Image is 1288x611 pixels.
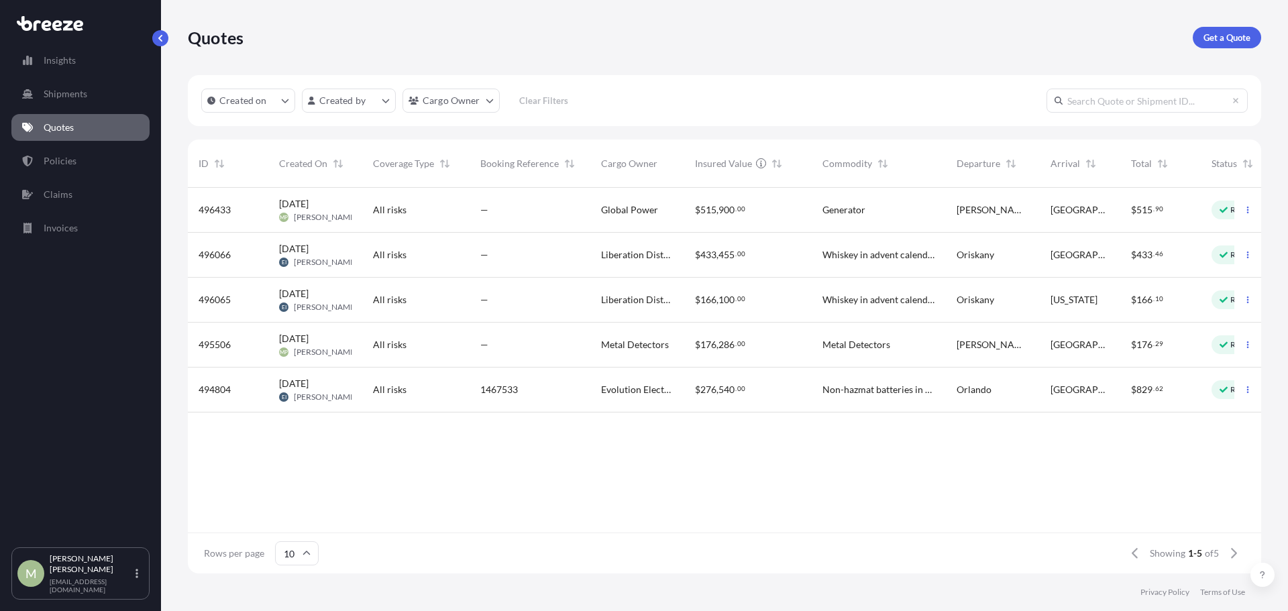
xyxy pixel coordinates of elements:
[373,293,407,307] span: All risks
[11,80,150,107] a: Shipments
[957,338,1029,351] span: [PERSON_NAME]
[1155,207,1163,211] span: 90
[279,197,309,211] span: [DATE]
[302,89,396,113] button: createdBy Filter options
[700,295,716,304] span: 166
[1083,156,1099,172] button: Sort
[44,87,87,101] p: Shipments
[718,205,735,215] span: 900
[373,248,407,262] span: All risks
[1230,339,1253,350] p: Ready
[957,293,994,307] span: Oriskany
[718,340,735,349] span: 286
[1212,157,1237,170] span: Status
[480,157,559,170] span: Booking Reference
[506,90,582,111] button: Clear Filters
[1155,386,1163,391] span: 62
[1136,385,1152,394] span: 829
[695,385,700,394] span: $
[1230,384,1253,395] p: Ready
[735,252,737,256] span: .
[735,341,737,346] span: .
[875,156,891,172] button: Sort
[330,156,346,172] button: Sort
[373,338,407,351] span: All risks
[1153,386,1155,391] span: .
[1150,547,1185,560] span: Showing
[280,211,288,224] span: MP
[1131,250,1136,260] span: $
[1131,205,1136,215] span: $
[1131,385,1136,394] span: $
[700,250,716,260] span: 433
[718,295,735,304] span: 100
[601,383,674,396] span: Evolution Electric Vehicles
[294,302,358,313] span: [PERSON_NAME]
[822,383,935,396] span: Non-hazmat batteries in boxes and palletized.
[1230,205,1253,215] p: Ready
[601,248,674,262] span: Liberation Distribution
[695,157,752,170] span: Insured Value
[822,203,865,217] span: Generator
[1051,157,1080,170] span: Arrival
[437,156,453,172] button: Sort
[294,347,358,357] span: [PERSON_NAME]
[716,385,718,394] span: ,
[279,157,327,170] span: Created On
[718,250,735,260] span: 455
[480,293,488,307] span: —
[402,89,500,113] button: cargoOwner Filter options
[1188,547,1202,560] span: 1-5
[716,295,718,304] span: ,
[11,181,150,208] a: Claims
[1131,340,1136,349] span: $
[737,296,745,301] span: 00
[1140,587,1189,598] a: Privacy Policy
[199,293,231,307] span: 496065
[957,248,994,262] span: Oriskany
[695,250,700,260] span: $
[1205,547,1219,560] span: of 5
[735,296,737,301] span: .
[1051,383,1110,396] span: [GEOGRAPHIC_DATA]
[1136,295,1152,304] span: 166
[1200,587,1245,598] a: Terms of Use
[1003,156,1019,172] button: Sort
[1051,203,1110,217] span: [GEOGRAPHIC_DATA]
[44,221,78,235] p: Invoices
[1153,252,1155,256] span: .
[737,252,745,256] span: 00
[44,188,72,201] p: Claims
[1051,293,1097,307] span: [US_STATE]
[199,338,231,351] span: 495506
[957,383,991,396] span: Orlando
[1153,296,1155,301] span: .
[957,203,1029,217] span: [PERSON_NAME]
[199,383,231,396] span: 494804
[204,547,264,560] span: Rows per page
[735,207,737,211] span: .
[188,27,244,48] p: Quotes
[11,47,150,74] a: Insights
[1230,249,1253,260] p: Ready
[716,205,718,215] span: ,
[1153,207,1155,211] span: .
[716,340,718,349] span: ,
[822,293,935,307] span: Whiskey in advent calendars
[11,215,150,241] a: Invoices
[211,156,227,172] button: Sort
[44,121,74,134] p: Quotes
[601,338,669,351] span: Metal Detectors
[1131,295,1136,304] span: $
[282,300,286,314] span: EI
[373,203,407,217] span: All risks
[199,248,231,262] span: 496066
[319,94,366,107] p: Created by
[519,94,568,107] p: Clear Filters
[735,386,737,391] span: .
[373,157,434,170] span: Coverage Type
[1155,156,1171,172] button: Sort
[737,386,745,391] span: 00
